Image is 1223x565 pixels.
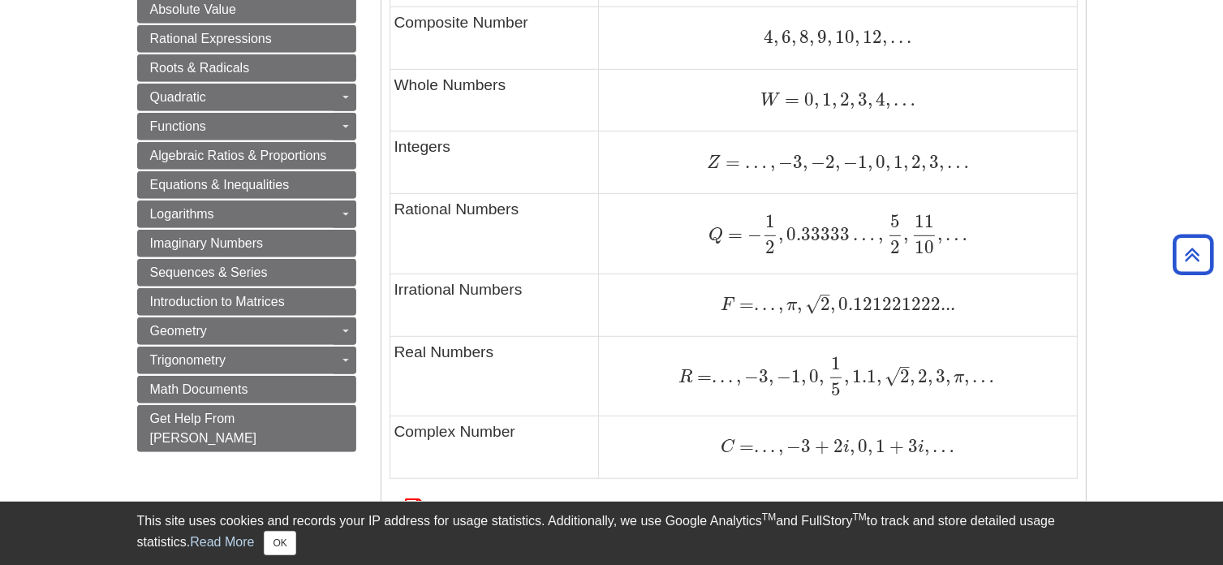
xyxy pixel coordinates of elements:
span: = [780,88,799,110]
td: Composite Number [390,6,599,69]
span: Sequences & Series [150,265,268,279]
a: Quadratic [137,84,356,111]
span: Z [707,154,721,172]
span: W [760,92,780,110]
a: Back to Top [1167,244,1219,265]
span: , [937,223,942,245]
span: = [692,365,712,387]
span: C [721,438,734,456]
a: Equations & Inequalities [137,171,356,199]
span: 1 [792,365,802,387]
span: 1 [819,88,832,110]
span: . [717,365,725,387]
span: Algebraic Ratios & Proportions [150,149,327,162]
span: Get Help From [PERSON_NAME] [150,412,257,445]
a: Get Help From [PERSON_NAME] [137,405,356,452]
span: , [921,151,926,173]
span: − [741,365,759,387]
sup: TM [762,511,776,523]
a: Trigonometry [137,347,356,374]
span: 2 [837,88,850,110]
span: , [797,293,802,315]
span: – [820,283,830,305]
span: 0.121221222... [835,293,955,315]
span: , [775,293,783,315]
span: , [928,365,932,387]
span: − [773,365,791,387]
span: , [882,26,887,48]
span: i [918,438,924,456]
a: Rational Expressions [137,25,356,53]
span: 12 [859,26,882,48]
span: Functions [150,119,206,133]
span: 1 [872,435,885,457]
span: 0.33333 [783,223,850,245]
span: π [783,296,797,314]
span: … [890,88,915,110]
a: Logarithms [137,201,356,228]
a: Roots & Radicals [137,54,356,82]
span: − [775,151,793,173]
span: 1 [831,352,841,374]
span: , [809,26,814,48]
span: − [783,435,801,457]
span: , [939,151,944,173]
span: 2 [908,151,921,173]
span: , [964,365,969,387]
span: 9 [814,26,827,48]
span: , [791,26,796,48]
span: = [721,151,740,173]
span: , [850,435,855,457]
a: Read More [190,535,254,549]
span: 3 [926,151,939,173]
span: 0 [855,435,868,457]
span: Math Documents [150,382,248,396]
span: , [910,365,915,387]
span: , [868,151,872,173]
span: 4 [872,88,885,110]
span: Quadratic [150,90,206,104]
a: Introduction to Matrices [137,288,356,316]
span: . [712,365,717,387]
a: Sequences & Series [137,259,356,287]
td: Complex Number [390,416,599,479]
span: 1 [765,210,775,232]
span: R [678,369,692,386]
span: 0 [872,151,885,173]
span: Logarithms [150,207,214,221]
span: Imaginary Numbers [150,236,264,250]
span: 5 [831,378,841,400]
span: 0 [799,88,814,110]
span: 2 [765,236,775,258]
span: 0 [807,365,820,387]
span: π [950,369,964,386]
span: 2 [900,365,910,387]
span: , [876,223,884,245]
span: 2 [829,435,843,457]
span: − [743,223,762,245]
span: . [887,26,895,48]
span: , [820,365,825,387]
span: , [830,293,835,315]
span: . [725,365,733,387]
span: 2 [820,293,830,315]
span: Q [708,226,723,244]
span: 10 [832,26,855,48]
span: 4 [764,26,773,48]
span: √ [885,365,900,387]
span: 2 [915,365,928,387]
span: , [814,88,819,110]
span: , [835,151,840,173]
span: , [855,26,859,48]
span: , [803,151,807,173]
a: Math Documents [137,376,356,403]
span: … [942,223,967,245]
span: 6 [778,26,791,48]
td: Integers [390,132,599,194]
span: . [767,293,775,315]
span: 3 [801,435,811,457]
span: … [944,151,969,173]
span: 2 [825,151,835,173]
span: Geometry [150,324,207,338]
span: , [775,435,783,457]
